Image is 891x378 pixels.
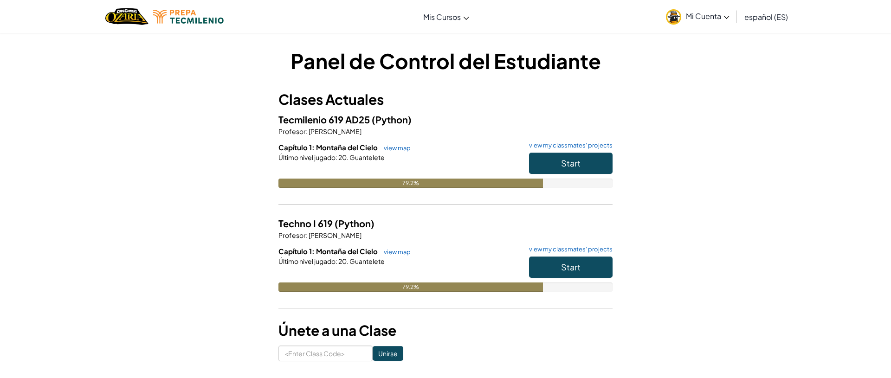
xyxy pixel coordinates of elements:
[419,4,474,29] a: Mis Cursos
[306,127,308,135] span: :
[278,179,543,188] div: 79.2%
[278,346,373,361] input: <Enter Class Code>
[561,262,581,272] span: Start
[379,248,411,256] a: view map
[661,2,734,31] a: Mi Cuenta
[561,158,581,168] span: Start
[744,12,788,22] span: español (ES)
[373,346,403,361] input: Unirse
[335,218,374,229] span: (Python)
[278,282,543,292] div: 79.2%
[337,257,349,265] span: 20.
[278,247,379,256] span: Capítulo 1: Montaña del Cielo
[529,256,613,278] button: Start
[349,153,385,161] span: Guantelete
[278,153,336,161] span: Último nivel jugado
[524,142,613,148] a: view my classmates' projects
[336,257,337,265] span: :
[278,89,613,110] h3: Clases Actuales
[278,127,306,135] span: Profesor
[105,7,148,26] img: Home
[740,4,793,29] a: español (ES)
[349,257,385,265] span: Guantelete
[336,153,337,161] span: :
[278,218,335,229] span: Techno I 619
[529,153,613,174] button: Start
[308,231,362,239] span: [PERSON_NAME]
[379,144,411,152] a: view map
[524,246,613,252] a: view my classmates' projects
[337,153,349,161] span: 20.
[308,127,362,135] span: [PERSON_NAME]
[278,320,613,341] h3: Únete a una Clase
[423,12,461,22] span: Mis Cursos
[278,143,379,152] span: Capítulo 1: Montaña del Cielo
[686,11,730,21] span: Mi Cuenta
[278,231,306,239] span: Profesor
[666,9,681,25] img: avatar
[278,46,613,75] h1: Panel de Control del Estudiante
[153,10,224,24] img: Tecmilenio logo
[278,257,336,265] span: Último nivel jugado
[105,7,148,26] a: Ozaria by CodeCombat logo
[372,114,412,125] span: (Python)
[306,231,308,239] span: :
[278,114,372,125] span: Tecmilenio 619 AD25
